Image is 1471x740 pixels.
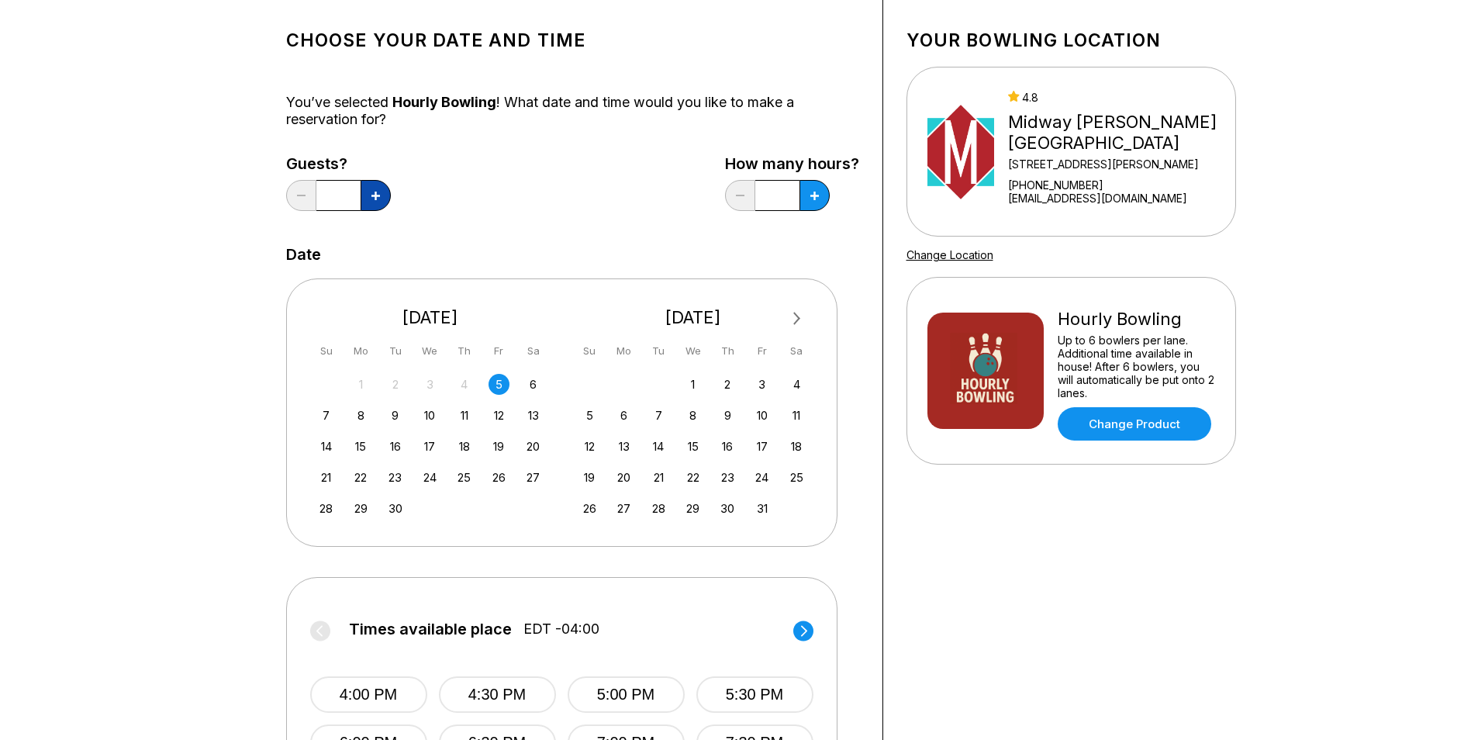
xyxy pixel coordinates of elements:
div: Choose Saturday, September 13th, 2025 [523,405,544,426]
div: Choose Saturday, October 18th, 2025 [786,436,807,457]
div: Su [316,341,337,361]
div: Choose Tuesday, October 14th, 2025 [648,436,669,457]
div: Su [579,341,600,361]
button: 5:30 PM [696,676,813,713]
div: Choose Sunday, October 5th, 2025 [579,405,600,426]
div: Tu [648,341,669,361]
div: Midway [PERSON_NAME][GEOGRAPHIC_DATA] [1008,112,1228,154]
button: 4:30 PM [439,676,556,713]
div: Choose Wednesday, October 29th, 2025 [682,498,703,519]
div: Choose Friday, September 5th, 2025 [489,374,509,395]
div: Sa [523,341,544,361]
div: Choose Friday, October 17th, 2025 [751,436,772,457]
label: How many hours? [725,155,859,172]
div: Choose Tuesday, September 16th, 2025 [385,436,406,457]
div: Choose Thursday, September 18th, 2025 [454,436,475,457]
div: Choose Tuesday, September 9th, 2025 [385,405,406,426]
div: Choose Sunday, September 28th, 2025 [316,498,337,519]
div: Choose Saturday, October 11th, 2025 [786,405,807,426]
img: Hourly Bowling [927,313,1044,429]
span: Hourly Bowling [392,94,496,110]
div: Choose Thursday, September 11th, 2025 [454,405,475,426]
div: Choose Saturday, October 25th, 2025 [786,467,807,488]
img: Midway Bowling - Carlisle [927,94,995,210]
div: Not available Monday, September 1st, 2025 [350,374,371,395]
div: Th [717,341,738,361]
label: Date [286,246,321,263]
div: Choose Wednesday, October 8th, 2025 [682,405,703,426]
div: Choose Tuesday, October 28th, 2025 [648,498,669,519]
span: Times available place [349,621,512,638]
div: [STREET_ADDRESS][PERSON_NAME] [1008,157,1228,171]
div: Not available Thursday, September 4th, 2025 [454,374,475,395]
div: Choose Friday, October 10th, 2025 [751,405,772,426]
div: Choose Monday, September 29th, 2025 [350,498,371,519]
div: Choose Saturday, September 20th, 2025 [523,436,544,457]
div: Fr [751,341,772,361]
div: Th [454,341,475,361]
div: Mo [350,341,371,361]
h1: Your bowling location [906,29,1236,51]
div: Not available Tuesday, September 2nd, 2025 [385,374,406,395]
div: Choose Monday, October 20th, 2025 [613,467,634,488]
a: Change Product [1058,407,1211,441]
div: Choose Wednesday, September 17th, 2025 [420,436,440,457]
div: Choose Tuesday, September 30th, 2025 [385,498,406,519]
div: Choose Monday, September 22nd, 2025 [350,467,371,488]
div: Choose Thursday, October 9th, 2025 [717,405,738,426]
div: Choose Friday, October 31st, 2025 [751,498,772,519]
div: [DATE] [573,307,813,328]
div: month 2025-10 [577,372,810,519]
h1: Choose your Date and time [286,29,859,51]
div: Choose Sunday, September 7th, 2025 [316,405,337,426]
div: We [682,341,703,361]
div: Sa [786,341,807,361]
div: Choose Wednesday, September 10th, 2025 [420,405,440,426]
div: Choose Friday, September 19th, 2025 [489,436,509,457]
div: Choose Thursday, October 16th, 2025 [717,436,738,457]
div: [DATE] [310,307,551,328]
div: Choose Thursday, October 30th, 2025 [717,498,738,519]
label: Guests? [286,155,391,172]
div: Choose Wednesday, September 24th, 2025 [420,467,440,488]
div: Choose Monday, September 15th, 2025 [350,436,371,457]
div: Choose Tuesday, October 7th, 2025 [648,405,669,426]
button: 4:00 PM [310,676,427,713]
a: [EMAIL_ADDRESS][DOMAIN_NAME] [1008,192,1228,205]
div: Choose Saturday, September 6th, 2025 [523,374,544,395]
div: Choose Sunday, September 14th, 2025 [316,436,337,457]
button: Next Month [785,306,810,331]
div: Choose Tuesday, October 21st, 2025 [648,467,669,488]
div: Choose Sunday, September 21st, 2025 [316,467,337,488]
div: Choose Friday, October 24th, 2025 [751,467,772,488]
div: Choose Sunday, October 19th, 2025 [579,467,600,488]
div: Hourly Bowling [1058,309,1215,330]
button: 5:00 PM [568,676,685,713]
div: Choose Sunday, October 26th, 2025 [579,498,600,519]
div: Choose Tuesday, September 23rd, 2025 [385,467,406,488]
div: Choose Thursday, October 23rd, 2025 [717,467,738,488]
div: We [420,341,440,361]
div: Choose Friday, September 26th, 2025 [489,467,509,488]
a: Change Location [906,248,993,261]
div: Tu [385,341,406,361]
div: [PHONE_NUMBER] [1008,178,1228,192]
span: EDT -04:00 [523,621,599,638]
div: month 2025-09 [314,372,547,519]
div: 4.8 [1008,91,1228,104]
div: Choose Wednesday, October 15th, 2025 [682,436,703,457]
div: You’ve selected ! What date and time would you like to make a reservation for? [286,94,859,128]
div: Choose Sunday, October 12th, 2025 [579,436,600,457]
div: Choose Friday, October 3rd, 2025 [751,374,772,395]
div: Choose Saturday, September 27th, 2025 [523,467,544,488]
div: Choose Thursday, September 25th, 2025 [454,467,475,488]
div: Choose Saturday, October 4th, 2025 [786,374,807,395]
div: Not available Wednesday, September 3rd, 2025 [420,374,440,395]
div: Choose Monday, September 8th, 2025 [350,405,371,426]
div: Choose Monday, October 27th, 2025 [613,498,634,519]
div: Choose Thursday, October 2nd, 2025 [717,374,738,395]
div: Mo [613,341,634,361]
div: Choose Wednesday, October 22nd, 2025 [682,467,703,488]
div: Fr [489,341,509,361]
div: Choose Monday, October 13th, 2025 [613,436,634,457]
